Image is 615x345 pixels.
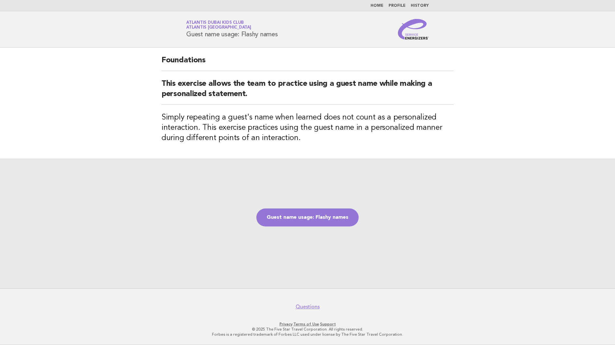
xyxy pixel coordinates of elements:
[389,4,406,8] a: Profile
[293,322,319,326] a: Terms of Use
[186,26,251,30] span: Atlantis [GEOGRAPHIC_DATA]
[111,322,504,327] p: · ·
[296,304,320,310] a: Questions
[398,19,429,40] img: Service Energizers
[256,208,359,226] a: Guest name usage: Flashy names
[186,21,278,38] h1: Guest name usage: Flashy names
[280,322,292,326] a: Privacy
[371,4,383,8] a: Home
[161,79,454,105] h2: This exercise allows the team to practice using a guest name while making a personalized statement.
[161,55,454,71] h2: Foundations
[186,21,251,30] a: Atlantis Dubai Kids ClubAtlantis [GEOGRAPHIC_DATA]
[320,322,336,326] a: Support
[111,327,504,332] p: © 2025 The Five Star Travel Corporation. All rights reserved.
[111,332,504,337] p: Forbes is a registered trademark of Forbes LLC used under license by The Five Star Travel Corpora...
[411,4,429,8] a: History
[161,112,454,143] h3: Simply repeating a guest's name when learned does not count as a personalized interaction. This e...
